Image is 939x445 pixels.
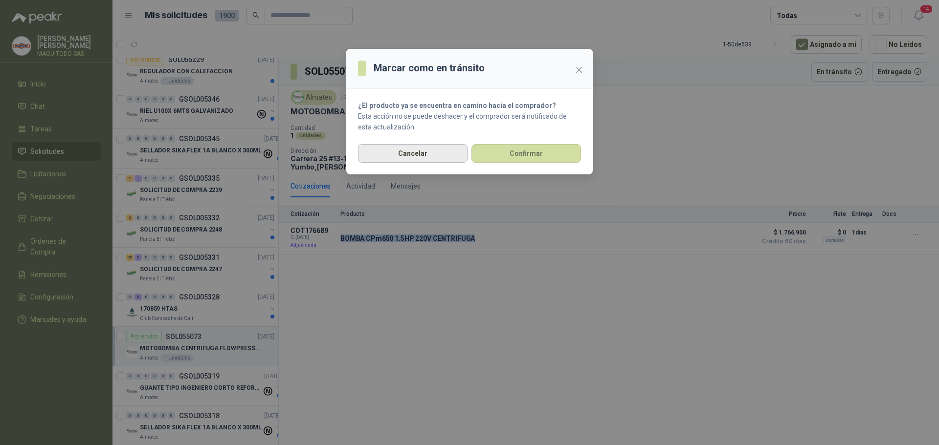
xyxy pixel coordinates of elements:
span: close [575,66,583,74]
button: Close [571,62,587,78]
strong: ¿El producto ya se encuentra en camino hacia el comprador? [358,102,556,109]
h3: Marcar como en tránsito [374,61,485,76]
p: Esta acción no se puede deshacer y el comprador será notificado de esta actualización. [358,111,581,132]
button: Cancelar [358,144,468,163]
button: Confirmar [471,144,581,163]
